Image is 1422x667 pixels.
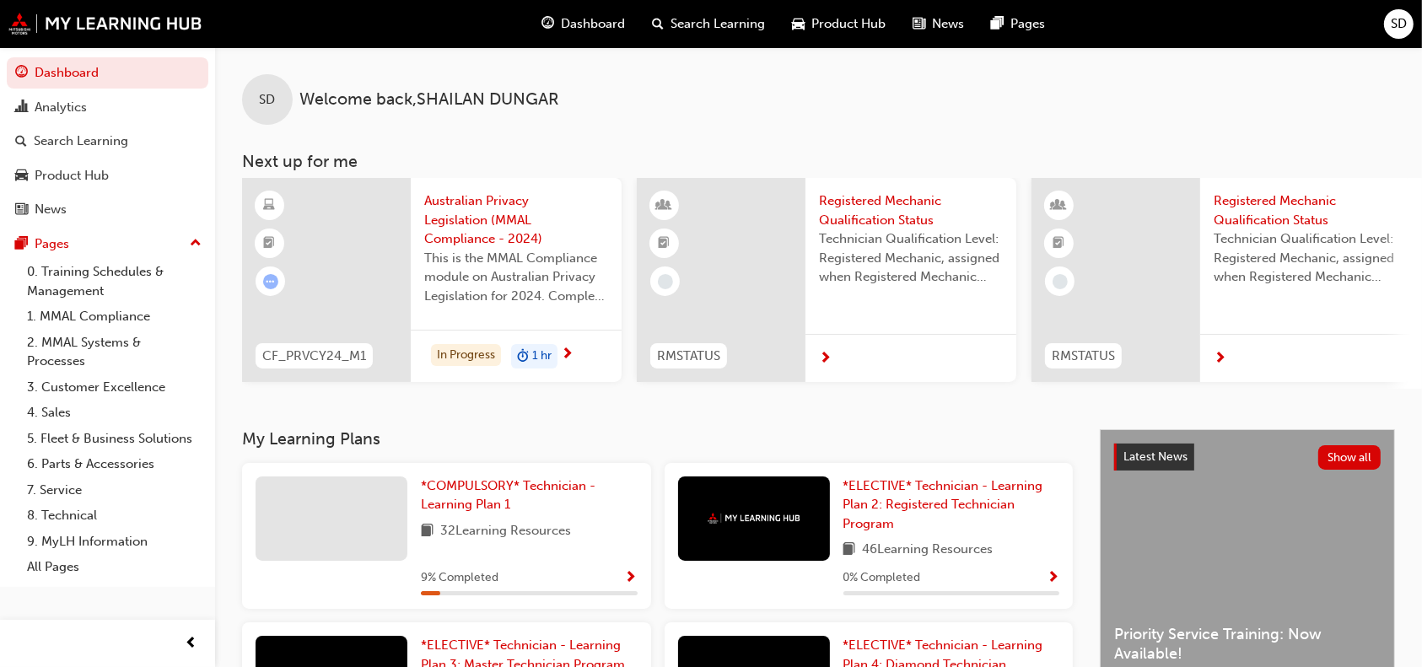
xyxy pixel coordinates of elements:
[20,554,208,580] a: All Pages
[899,7,978,41] a: news-iconNews
[20,374,208,401] a: 3. Customer Excellence
[843,568,921,588] span: 0 % Completed
[20,503,208,529] a: 8. Technical
[431,344,501,367] div: In Progress
[1010,14,1045,34] span: Pages
[421,521,434,542] span: book-icon
[35,234,69,254] div: Pages
[1123,449,1188,464] span: Latest News
[34,132,128,151] div: Search Learning
[264,195,276,217] span: learningResourceType_ELEARNING-icon
[7,229,208,260] button: Pages
[35,166,109,186] div: Product Hub
[659,233,671,255] span: booktick-icon
[20,451,208,477] a: 6. Parts & Accessories
[819,191,1003,229] span: Registered Mechanic Qualification Status
[708,513,800,524] img: mmal
[843,476,1060,534] a: *ELECTIVE* Technician - Learning Plan 2: Registered Technician Program
[15,202,28,218] span: news-icon
[263,274,278,289] span: learningRecordVerb_ATTEMPT-icon
[658,274,673,289] span: learningRecordVerb_NONE-icon
[1318,445,1382,470] button: Show all
[638,7,778,41] a: search-iconSearch Learning
[299,90,559,110] span: Welcome back , SHAILAN DUNGAR
[843,540,856,561] span: book-icon
[242,429,1073,449] h3: My Learning Plans
[7,54,208,229] button: DashboardAnalyticsSearch LearningProduct HubNews
[819,229,1003,287] span: Technician Qualification Level: Registered Mechanic, assigned when Registered Mechanic modules ha...
[541,13,554,35] span: guage-icon
[1052,347,1115,366] span: RMSTATUS
[440,521,571,542] span: 32 Learning Resources
[1053,274,1068,289] span: learningRecordVerb_NONE-icon
[913,13,925,35] span: news-icon
[20,529,208,555] a: 9. MyLH Information
[1047,571,1059,586] span: Show Progress
[517,346,529,368] span: duration-icon
[1114,444,1381,471] a: Latest NewsShow all
[260,90,276,110] span: SD
[1053,195,1065,217] span: learningResourceType_INSTRUCTOR_LED-icon
[15,100,28,116] span: chart-icon
[811,14,886,34] span: Product Hub
[15,134,27,149] span: search-icon
[190,233,202,255] span: up-icon
[7,194,208,225] a: News
[20,259,208,304] a: 0. Training Schedules & Management
[421,476,638,514] a: *COMPULSORY* Technician - Learning Plan 1
[778,7,899,41] a: car-iconProduct Hub
[561,347,574,363] span: next-icon
[1214,352,1226,367] span: next-icon
[262,347,366,366] span: CF_PRVCY24_M1
[532,347,552,366] span: 1 hr
[20,304,208,330] a: 1. MMAL Compliance
[186,633,198,654] span: prev-icon
[659,195,671,217] span: learningResourceType_INSTRUCTOR_LED-icon
[1047,567,1059,589] button: Show Progress
[242,178,622,382] a: CF_PRVCY24_M1Australian Privacy Legislation (MMAL Compliance - 2024)This is the MMAL Compliance m...
[991,13,1004,35] span: pages-icon
[7,160,208,191] a: Product Hub
[863,540,994,561] span: 46 Learning Resources
[20,477,208,503] a: 7. Service
[1214,229,1398,287] span: Technician Qualification Level: Registered Mechanic, assigned when Registered Mechanic modules ha...
[20,426,208,452] a: 5. Fleet & Business Solutions
[1053,233,1065,255] span: booktick-icon
[20,400,208,426] a: 4. Sales
[424,249,608,306] span: This is the MMAL Compliance module on Australian Privacy Legislation for 2024. Complete this modu...
[528,7,638,41] a: guage-iconDashboard
[7,126,208,157] a: Search Learning
[1391,14,1407,34] span: SD
[819,352,832,367] span: next-icon
[792,13,805,35] span: car-icon
[15,169,28,184] span: car-icon
[15,66,28,81] span: guage-icon
[424,191,608,249] span: Australian Privacy Legislation (MMAL Compliance - 2024)
[421,568,498,588] span: 9 % Completed
[35,98,87,117] div: Analytics
[561,14,625,34] span: Dashboard
[978,7,1058,41] a: pages-iconPages
[8,13,202,35] img: mmal
[652,13,664,35] span: search-icon
[35,200,67,219] div: News
[625,571,638,586] span: Show Progress
[215,152,1422,171] h3: Next up for me
[1214,191,1398,229] span: Registered Mechanic Qualification Status
[843,478,1043,531] span: *ELECTIVE* Technician - Learning Plan 2: Registered Technician Program
[264,233,276,255] span: booktick-icon
[1384,9,1414,39] button: SD
[637,178,1016,382] a: RMSTATUSRegistered Mechanic Qualification StatusTechnician Qualification Level: Registered Mechan...
[932,14,964,34] span: News
[7,57,208,89] a: Dashboard
[1031,178,1411,382] a: RMSTATUSRegistered Mechanic Qualification StatusTechnician Qualification Level: Registered Mechan...
[15,237,28,252] span: pages-icon
[20,330,208,374] a: 2. MMAL Systems & Processes
[1114,625,1381,663] span: Priority Service Training: Now Available!
[7,92,208,123] a: Analytics
[421,478,595,513] span: *COMPULSORY* Technician - Learning Plan 1
[625,567,638,589] button: Show Progress
[657,347,720,366] span: RMSTATUS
